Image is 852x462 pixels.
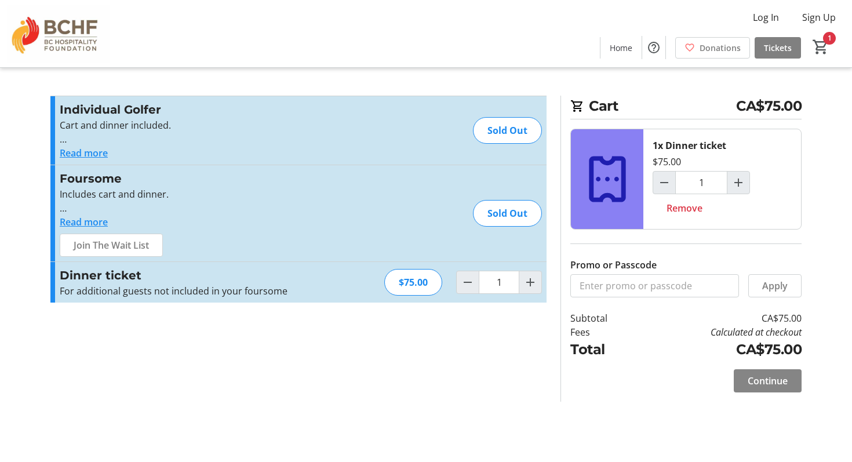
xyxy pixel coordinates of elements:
a: Donations [675,37,750,59]
p: Cart and dinner included. [60,118,313,132]
button: Increment by one [519,271,541,293]
h3: Foursome [60,170,313,187]
a: Home [600,37,642,59]
span: Remove [667,201,702,215]
td: Subtotal [570,311,638,325]
span: Apply [762,279,788,293]
button: Help [642,36,665,59]
td: Calculated at checkout [638,325,802,339]
div: $75.00 [653,155,681,169]
div: Sold Out [473,117,542,144]
button: Decrement by one [457,271,479,293]
span: Donations [700,42,741,54]
button: Read more [60,215,108,229]
h3: Individual Golfer [60,101,313,118]
button: Continue [734,369,802,392]
div: 1x Dinner ticket [653,139,726,152]
button: Remove [653,197,716,220]
span: CA$75.00 [736,96,802,117]
div: For additional guests not included in your foursome [60,284,313,298]
a: Tickets [755,37,801,59]
input: Dinner ticket Quantity [675,171,727,194]
button: Decrement by one [653,172,675,194]
p: Includes cart and dinner. [60,187,313,201]
button: Log In [744,8,788,27]
input: Dinner ticket Quantity [479,271,519,294]
td: CA$75.00 [638,311,802,325]
td: Total [570,339,638,360]
span: Tickets [764,42,792,54]
td: CA$75.00 [638,339,802,360]
img: BC Hospitality Foundation's Logo [7,5,110,63]
button: Cart [810,37,831,57]
input: Enter promo or passcode [570,274,739,297]
button: Increment by one [727,172,749,194]
span: Log In [753,10,779,24]
td: Fees [570,325,638,339]
button: Sign Up [793,8,845,27]
span: Continue [748,374,788,388]
div: Sold Out [473,200,542,227]
label: Promo or Passcode [570,258,657,272]
span: Join The Wait List [74,238,149,252]
button: Join The Wait List [60,234,163,257]
h3: Dinner ticket [60,267,313,284]
button: Apply [748,274,802,297]
span: Home [610,42,632,54]
button: Read more [60,146,108,160]
div: $75.00 [384,269,442,296]
span: Sign Up [802,10,836,24]
h2: Cart [570,96,802,119]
